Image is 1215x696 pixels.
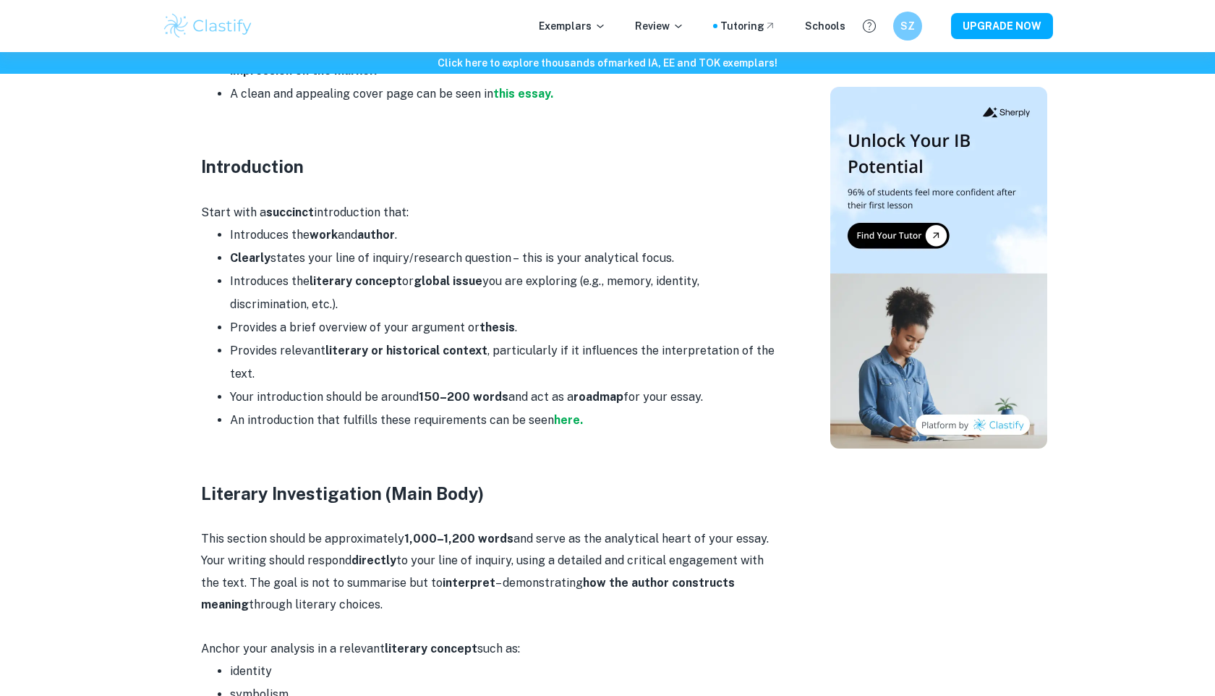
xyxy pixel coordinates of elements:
a: this essay. [493,87,553,101]
strong: author [357,228,395,242]
li: Introduces the and . [230,224,780,247]
li: identity [230,660,780,683]
li: A clean and appealing cover page can be seen in [230,82,780,106]
strong: roadmap [574,390,623,404]
strong: succinct [266,205,314,219]
button: UPGRADE NOW [951,13,1053,39]
h6: SZ [900,18,916,34]
strong: Clearly [230,251,270,265]
button: Help and Feedback [857,14,882,38]
strong: 1,000–1,200 words [404,532,513,546]
img: Thumbnail [830,87,1047,449]
strong: global issue [414,274,482,288]
a: here. [554,413,583,427]
strong: 150–200 words [419,390,508,404]
strong: literary concept [310,274,402,288]
strong: thesis [479,321,515,334]
strong: a presentable cover page may make a good first impression on the marker. [230,41,764,77]
h3: Literary Investigation (Main Body) [201,480,780,506]
img: Clastify logo [162,12,254,41]
strong: directly [351,553,396,567]
a: Tutoring [720,18,776,34]
li: Provides relevant , particularly if it influences the interpretation of the text. [230,339,780,386]
p: Anchor your analysis in a relevant such as: [201,638,780,660]
button: SZ [893,12,922,41]
li: Introduces the or you are exploring (e.g., memory, identity, discrimination, etc.). [230,270,780,316]
strong: interpret [443,576,495,590]
a: Schools [805,18,845,34]
strong: work [310,228,338,242]
p: This section should be approximately and serve as the analytical heart of your essay. Your writin... [201,528,780,616]
strong: literary or historical context [325,344,487,357]
h6: Click here to explore thousands of marked IA, EE and TOK exemplars ! [3,55,1212,71]
li: states your line of inquiry/research question – this is your analytical focus. [230,247,780,270]
li: Your introduction should be around and act as a for your essay. [230,386,780,409]
li: Provides a brief overview of your argument or . [230,316,780,339]
h3: Introduction [201,153,780,179]
p: Exemplars [539,18,606,34]
strong: literary concept [385,642,477,655]
p: Start with a introduction that: [201,202,780,224]
li: An introduction that fulfills these requirements can be seen [230,409,780,432]
p: Review [635,18,684,34]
